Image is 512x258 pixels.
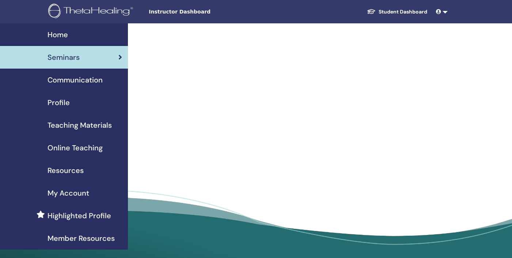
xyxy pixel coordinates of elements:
[48,210,111,221] span: Highlighted Profile
[48,165,84,176] span: Resources
[48,142,103,153] span: Online Teaching
[367,8,376,15] img: graduation-cap-white.svg
[48,233,115,244] span: Member Resources
[361,5,433,19] a: Student Dashboard
[149,8,258,16] span: Instructor Dashboard
[48,97,70,108] span: Profile
[48,188,89,199] span: My Account
[48,120,112,131] span: Teaching Materials
[48,52,80,63] span: Seminars
[48,29,68,40] span: Home
[48,74,103,85] span: Communication
[48,4,136,20] img: logo.png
